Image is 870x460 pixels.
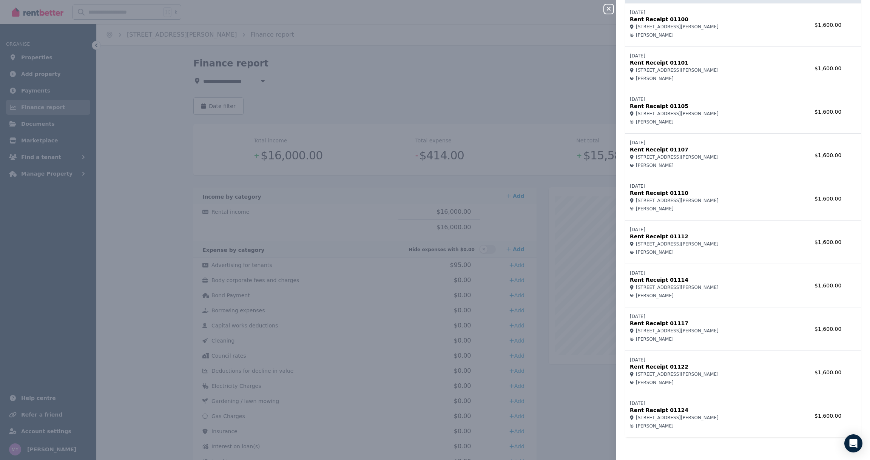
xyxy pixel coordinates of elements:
[630,313,782,320] p: [DATE]
[787,221,846,264] td: $1,600.00
[630,102,782,110] p: Rent Receipt 01105
[630,9,782,15] p: [DATE]
[636,423,674,429] span: [PERSON_NAME]
[636,67,719,73] span: [STREET_ADDRESS][PERSON_NAME]
[630,189,782,197] p: Rent Receipt 01110
[636,24,719,30] span: [STREET_ADDRESS][PERSON_NAME]
[636,162,674,168] span: [PERSON_NAME]
[630,15,782,23] p: Rent Receipt 01100
[630,96,782,102] p: [DATE]
[787,90,846,134] td: $1,600.00
[636,154,719,160] span: [STREET_ADDRESS][PERSON_NAME]
[630,233,782,240] p: Rent Receipt 01112
[636,249,674,255] span: [PERSON_NAME]
[636,328,719,334] span: [STREET_ADDRESS][PERSON_NAME]
[636,119,674,125] span: [PERSON_NAME]
[630,140,782,146] p: [DATE]
[630,146,782,153] p: Rent Receipt 01107
[636,336,674,342] span: [PERSON_NAME]
[787,134,846,177] td: $1,600.00
[787,177,846,221] td: $1,600.00
[636,380,674,386] span: [PERSON_NAME]
[636,371,719,377] span: [STREET_ADDRESS][PERSON_NAME]
[787,264,846,307] td: $1,600.00
[630,53,782,59] p: [DATE]
[630,227,782,233] p: [DATE]
[630,320,782,327] p: Rent Receipt 01117
[636,206,674,212] span: [PERSON_NAME]
[844,434,862,452] div: Open Intercom Messenger
[630,270,782,276] p: [DATE]
[636,293,674,299] span: [PERSON_NAME]
[630,363,782,370] p: Rent Receipt 01122
[636,241,719,247] span: [STREET_ADDRESS][PERSON_NAME]
[636,415,719,421] span: [STREET_ADDRESS][PERSON_NAME]
[630,406,782,414] p: Rent Receipt 01124
[630,400,782,406] p: [DATE]
[630,183,782,189] p: [DATE]
[636,76,674,82] span: [PERSON_NAME]
[636,111,719,117] span: [STREET_ADDRESS][PERSON_NAME]
[630,357,782,363] p: [DATE]
[787,307,846,351] td: $1,600.00
[630,59,782,66] p: Rent Receipt 01101
[787,351,846,394] td: $1,600.00
[630,276,782,284] p: Rent Receipt 01114
[636,32,674,38] span: [PERSON_NAME]
[636,198,719,204] span: [STREET_ADDRESS][PERSON_NAME]
[787,47,846,90] td: $1,600.00
[787,3,846,47] td: $1,600.00
[636,284,719,290] span: [STREET_ADDRESS][PERSON_NAME]
[787,394,846,438] td: $1,600.00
